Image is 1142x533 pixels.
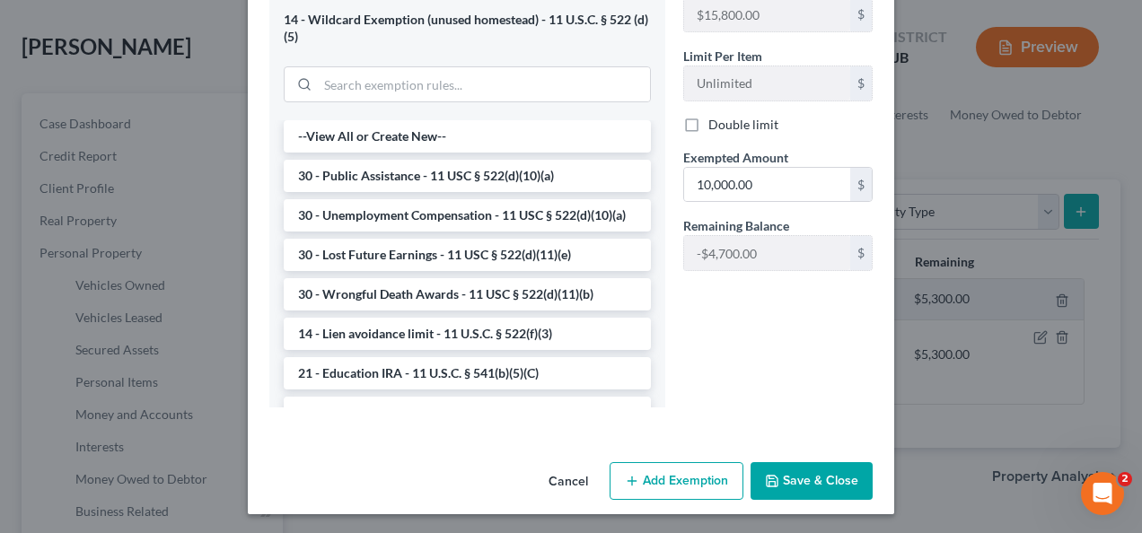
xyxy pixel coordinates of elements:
input: -- [684,236,850,270]
li: 21 - Qualified ABLE program funds - 11 U.S.C. § 541(b)(10)(C) [284,397,651,429]
li: 30 - Lost Future Earnings - 11 USC § 522(d)(11)(e) [284,239,651,271]
li: 21 - Education IRA - 11 U.S.C. § 541(b)(5)(C) [284,357,651,389]
input: -- [684,66,850,100]
input: Search exemption rules... [318,67,650,101]
label: Limit Per Item [683,47,762,66]
label: Double limit [708,116,778,134]
li: 30 - Unemployment Compensation - 11 USC § 522(d)(10)(a) [284,199,651,232]
button: Add Exemption [610,462,743,500]
li: --View All or Create New-- [284,120,651,153]
label: Remaining Balance [683,216,789,235]
button: Save & Close [751,462,873,500]
li: 14 - Lien avoidance limit - 11 U.S.C. § 522(f)(3) [284,318,651,350]
div: $ [850,236,872,270]
span: Exempted Amount [683,150,788,165]
div: 14 - Wildcard Exemption (unused homestead) - 11 U.S.C. § 522 (d)(5) [284,12,651,45]
button: Cancel [534,464,602,500]
input: 0.00 [684,168,850,202]
iframe: Intercom live chat [1081,472,1124,515]
div: $ [850,66,872,100]
li: 30 - Public Assistance - 11 USC § 522(d)(10)(a) [284,160,651,192]
li: 30 - Wrongful Death Awards - 11 USC § 522(d)(11)(b) [284,278,651,310]
div: $ [850,168,872,202]
span: 2 [1118,472,1132,486]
